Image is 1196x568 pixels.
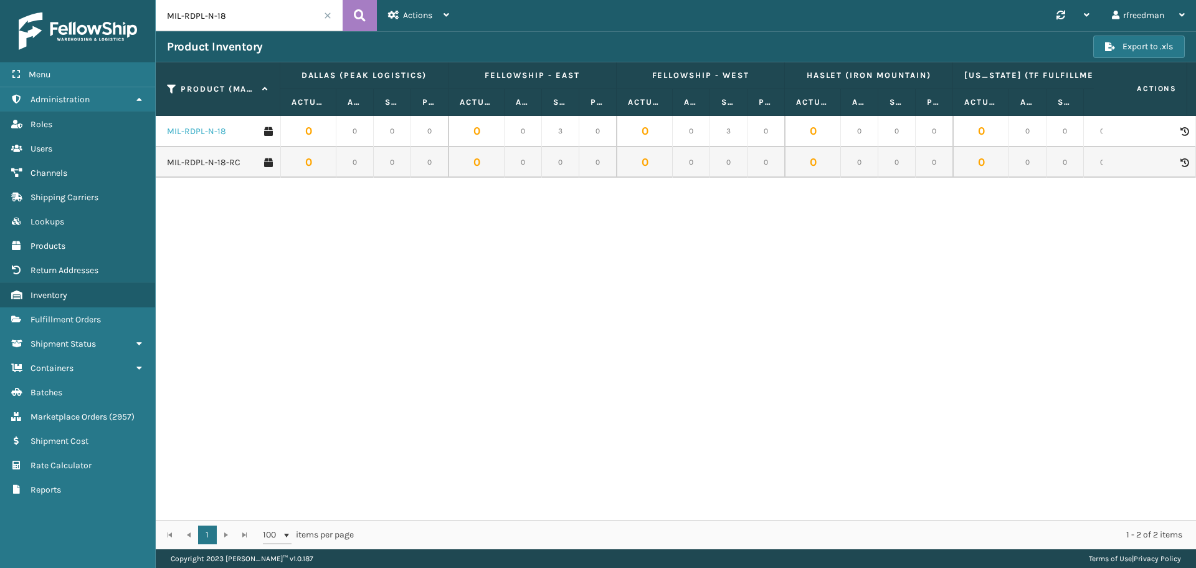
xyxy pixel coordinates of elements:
[542,116,579,147] td: 3
[374,147,411,178] td: 0
[292,70,437,81] label: Dallas (Peak Logistics)
[1009,147,1046,178] td: 0
[31,143,52,154] span: Users
[19,12,137,50] img: logo
[1098,79,1184,99] span: Actions
[31,265,98,276] span: Return Addresses
[31,412,107,422] span: Marketplace Orders
[336,147,374,178] td: 0
[542,147,579,178] td: 0
[448,116,505,147] td: 0
[1089,549,1181,568] div: |
[617,147,673,178] td: 0
[31,241,65,251] span: Products
[841,147,878,178] td: 0
[31,339,96,349] span: Shipment Status
[167,39,263,54] h3: Product Inventory
[1009,116,1046,147] td: 0
[852,97,866,108] label: Available
[31,387,62,398] span: Batches
[710,116,747,147] td: 3
[198,526,217,544] a: 1
[1020,97,1035,108] label: Available
[31,94,90,105] span: Administration
[785,147,841,178] td: 0
[747,116,785,147] td: 0
[31,460,92,471] span: Rate Calculator
[292,97,325,108] label: Actual Quantity
[579,116,617,147] td: 0
[31,119,52,130] span: Roles
[336,116,374,147] td: 0
[890,97,904,108] label: Safety
[916,147,953,178] td: 0
[263,529,282,541] span: 100
[31,290,67,301] span: Inventory
[964,70,1109,81] label: [US_STATE] (TF Fulfillment)
[916,116,953,147] td: 0
[411,147,448,178] td: 0
[878,147,916,178] td: 0
[785,116,841,147] td: 0
[747,147,785,178] td: 0
[31,363,74,373] span: Containers
[29,69,50,80] span: Menu
[628,97,661,108] label: Actual Quantity
[403,10,432,21] span: Actions
[1084,147,1121,178] td: 0
[673,147,710,178] td: 0
[1134,554,1181,563] a: Privacy Policy
[628,70,773,81] label: Fellowship - West
[374,116,411,147] td: 0
[1084,116,1121,147] td: 0
[796,70,941,81] label: Haslet (Iron Mountain)
[31,168,67,178] span: Channels
[171,549,313,568] p: Copyright 2023 [PERSON_NAME]™ v 1.0.187
[579,147,617,178] td: 0
[181,84,256,95] label: Product (MAIN SKU)
[167,156,240,169] a: MIL-RDPL-N-18-RC
[505,147,542,178] td: 0
[448,147,505,178] td: 0
[721,97,736,108] label: Safety
[591,97,605,108] label: Pending
[1046,147,1084,178] td: 0
[964,97,997,108] label: Actual Quantity
[516,97,530,108] label: Available
[31,436,88,446] span: Shipment Cost
[109,412,135,422] span: ( 2957 )
[348,97,362,108] label: Available
[1089,554,1132,563] a: Terms of Use
[841,116,878,147] td: 0
[1046,116,1084,147] td: 0
[553,97,567,108] label: Safety
[505,116,542,147] td: 0
[263,526,354,544] span: items per page
[953,116,1009,147] td: 0
[617,116,673,147] td: 0
[31,484,61,495] span: Reports
[1058,97,1072,108] label: Safety
[280,147,336,178] td: 0
[422,97,437,108] label: Pending
[167,125,226,138] a: MIL-RDPL-N-18
[684,97,698,108] label: Available
[460,97,493,108] label: Actual Quantity
[31,192,98,203] span: Shipping Carriers
[31,216,64,227] span: Lookups
[1180,158,1188,167] i: Product Activity
[1180,127,1188,136] i: Product Activity
[673,116,710,147] td: 0
[385,97,399,108] label: Safety
[411,116,448,147] td: 0
[878,116,916,147] td: 0
[280,116,336,147] td: 0
[460,70,605,81] label: Fellowship - East
[1093,36,1185,58] button: Export to .xls
[927,97,941,108] label: Pending
[796,97,829,108] label: Actual Quantity
[759,97,773,108] label: Pending
[371,529,1182,541] div: 1 - 2 of 2 items
[710,147,747,178] td: 0
[31,314,101,325] span: Fulfillment Orders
